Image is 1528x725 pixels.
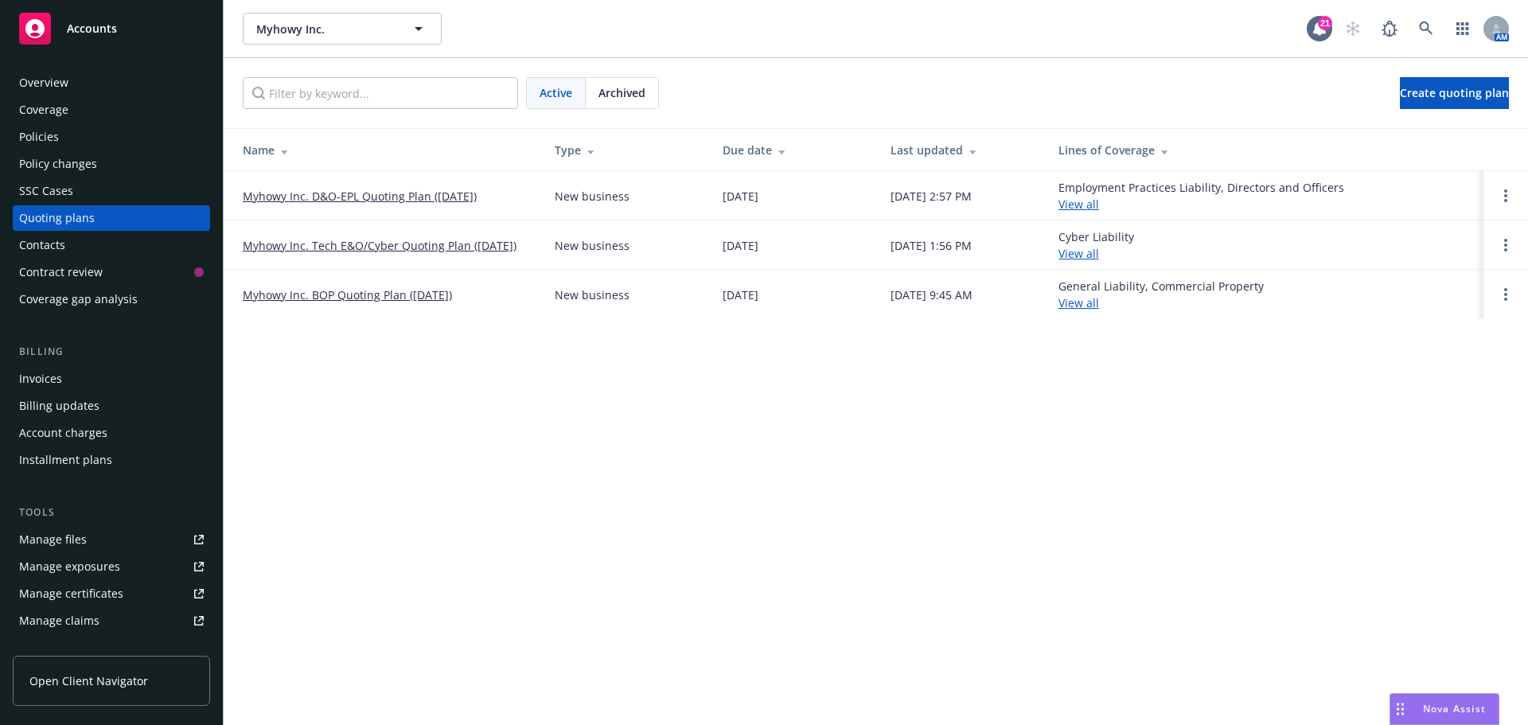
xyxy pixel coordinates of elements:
[19,581,123,606] div: Manage certificates
[13,97,210,123] a: Coverage
[243,142,529,158] div: Name
[13,505,210,520] div: Tools
[13,447,210,473] a: Installment plans
[13,124,210,150] a: Policies
[555,188,630,205] div: New business
[891,142,1033,158] div: Last updated
[13,635,210,661] a: Manage BORs
[555,237,630,254] div: New business
[243,77,518,109] input: Filter by keyword...
[1374,13,1405,45] a: Report a Bug
[13,393,210,419] a: Billing updates
[13,581,210,606] a: Manage certificates
[1496,285,1515,304] a: Open options
[19,608,99,633] div: Manage claims
[1400,77,1509,109] a: Create quoting plan
[1058,197,1099,212] a: View all
[1058,278,1264,311] div: General Liability, Commercial Property
[1058,142,1471,158] div: Lines of Coverage
[19,527,87,552] div: Manage files
[19,124,59,150] div: Policies
[891,286,973,303] div: [DATE] 9:45 AM
[13,178,210,204] a: SSC Cases
[67,22,117,35] span: Accounts
[891,237,972,254] div: [DATE] 1:56 PM
[19,232,65,258] div: Contacts
[540,84,572,101] span: Active
[1337,13,1369,45] a: Start snowing
[13,420,210,446] a: Account charges
[19,554,120,579] div: Manage exposures
[13,205,210,231] a: Quoting plans
[723,142,865,158] div: Due date
[723,188,758,205] div: [DATE]
[1058,179,1344,212] div: Employment Practices Liability, Directors and Officers
[256,21,394,37] span: Myhowy Inc.
[13,259,210,285] a: Contract review
[19,151,97,177] div: Policy changes
[555,286,630,303] div: New business
[19,447,112,473] div: Installment plans
[19,178,73,204] div: SSC Cases
[243,237,516,254] a: Myhowy Inc. Tech E&O/Cyber Quoting Plan ([DATE])
[243,188,477,205] a: Myhowy Inc. D&O-EPL Quoting Plan ([DATE])
[13,608,210,633] a: Manage claims
[243,286,452,303] a: Myhowy Inc. BOP Quoting Plan ([DATE])
[1400,85,1509,100] span: Create quoting plan
[29,672,148,689] span: Open Client Navigator
[19,366,62,392] div: Invoices
[1390,693,1499,725] button: Nova Assist
[19,205,95,231] div: Quoting plans
[13,344,210,360] div: Billing
[19,286,138,312] div: Coverage gap analysis
[1058,246,1099,261] a: View all
[1058,228,1134,262] div: Cyber Liability
[1410,13,1442,45] a: Search
[19,70,68,95] div: Overview
[891,188,972,205] div: [DATE] 2:57 PM
[13,286,210,312] a: Coverage gap analysis
[13,527,210,552] a: Manage files
[555,142,697,158] div: Type
[1318,16,1332,30] div: 21
[19,259,103,285] div: Contract review
[13,151,210,177] a: Policy changes
[13,232,210,258] a: Contacts
[13,366,210,392] a: Invoices
[19,420,107,446] div: Account charges
[19,97,68,123] div: Coverage
[19,393,99,419] div: Billing updates
[1496,236,1515,255] a: Open options
[13,6,210,51] a: Accounts
[1390,694,1410,724] div: Drag to move
[1058,295,1099,310] a: View all
[1423,702,1486,715] span: Nova Assist
[1496,186,1515,205] a: Open options
[243,13,442,45] button: Myhowy Inc.
[13,554,210,579] a: Manage exposures
[19,635,94,661] div: Manage BORs
[723,237,758,254] div: [DATE]
[13,70,210,95] a: Overview
[723,286,758,303] div: [DATE]
[1447,13,1479,45] a: Switch app
[598,84,645,101] span: Archived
